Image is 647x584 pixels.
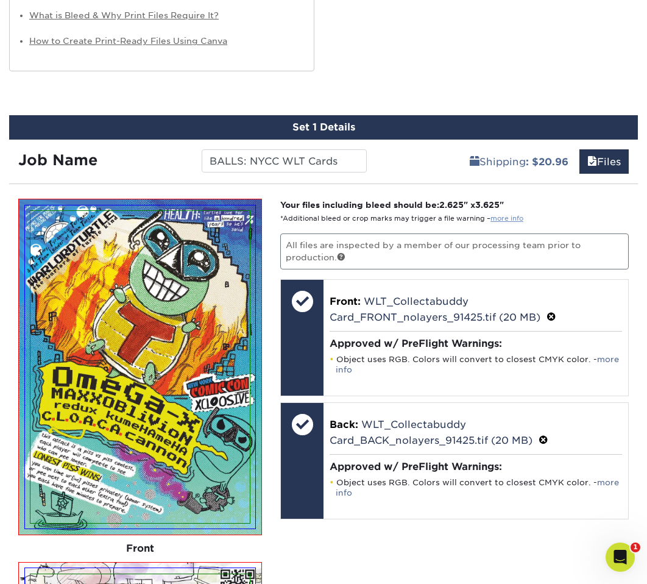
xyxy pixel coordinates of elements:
a: What is Bleed & Why Print Files Require It? [29,10,219,20]
a: Files [579,149,629,174]
a: more info [490,215,523,223]
strong: Job Name [18,151,97,169]
span: 2.625 [439,200,464,210]
small: *Additional bleed or crop marks may trigger a file warning – [280,215,523,223]
li: Object uses RGB. Colors will convert to closest CMYK color. - [330,354,622,375]
div: Set 1 Details [9,115,638,140]
a: WLT_Collectabuddy Card_FRONT_nolayers_91425.tif (20 MB) [330,296,540,323]
li: Object uses RGB. Colors will convert to closest CMYK color. - [330,477,622,498]
input: Enter a job name [202,149,367,173]
a: Shipping: $20.96 [462,149,576,174]
h4: Approved w/ PreFlight Warnings: [330,461,622,472]
a: How to Create Print-Ready Files Using Canva [29,36,227,46]
span: Front: [330,296,361,307]
span: Back: [330,419,358,430]
span: files [587,156,597,168]
a: more info [336,478,619,497]
b: : $20.96 [526,156,568,168]
a: WLT_Collectabuddy Card_BACK_nolayers_91425.tif (20 MB) [330,419,532,446]
p: All files are inspected by a member of our processing team prior to production. [280,233,629,269]
div: Front [18,535,262,562]
h4: Approved w/ PreFlight Warnings: [330,338,622,349]
span: shipping [470,156,479,168]
iframe: Intercom live chat [606,543,635,572]
strong: Your files including bleed should be: " x " [280,200,504,210]
span: 1 [631,543,640,552]
span: 3.625 [475,200,500,210]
